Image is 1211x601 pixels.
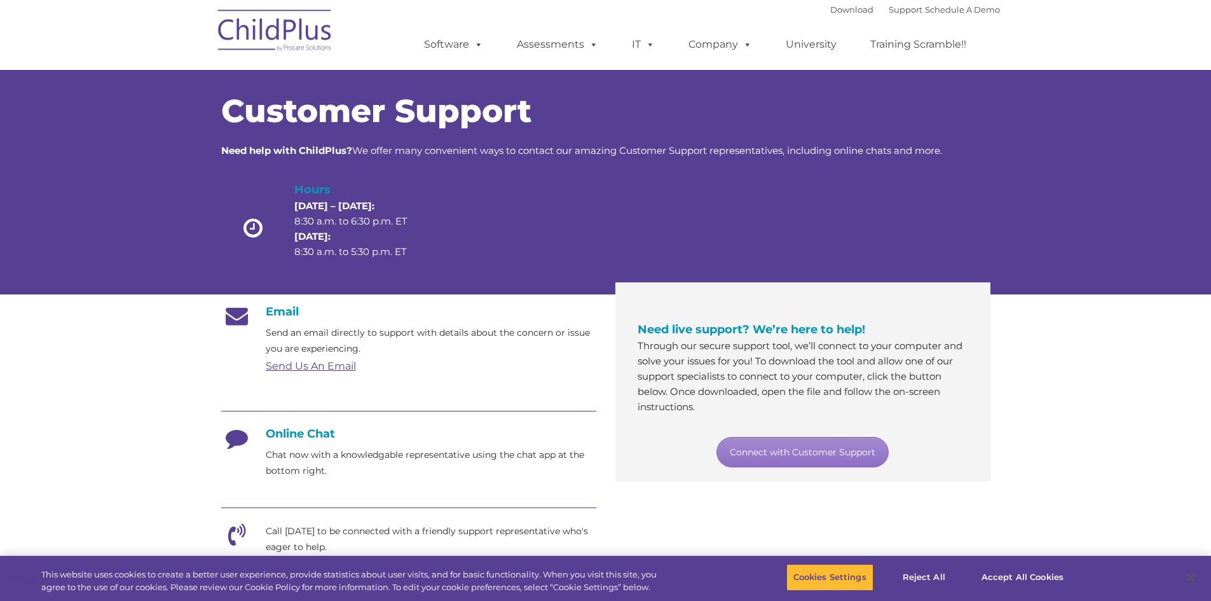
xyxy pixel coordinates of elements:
[41,569,666,593] div: This website uses cookies to create a better user experience, provide statistics about user visit...
[786,564,873,591] button: Cookies Settings
[884,564,964,591] button: Reject All
[676,32,765,57] a: Company
[773,32,849,57] a: University
[221,144,942,156] span: We offer many convenient ways to contact our amazing Customer Support representatives, including ...
[266,523,596,555] p: Call [DATE] to be connected with a friendly support representative who's eager to help.
[638,322,865,336] span: Need live support? We’re here to help!
[504,32,611,57] a: Assessments
[925,4,1000,15] a: Schedule A Demo
[830,4,873,15] a: Download
[858,32,979,57] a: Training Scramble!!
[221,92,531,130] span: Customer Support
[294,198,429,259] p: 8:30 a.m. to 6:30 p.m. ET 8:30 a.m. to 5:30 p.m. ET
[294,230,331,242] strong: [DATE]:
[266,325,596,357] p: Send an email directly to support with details about the concern or issue you are experiencing.
[830,4,1000,15] font: |
[266,360,356,372] a: Send Us An Email
[294,181,429,198] h4: Hours
[221,427,596,441] h4: Online Chat
[716,437,889,467] a: Connect with Customer Support
[889,4,922,15] a: Support
[221,305,596,319] h4: Email
[294,200,374,212] strong: [DATE] – [DATE]:
[975,564,1071,591] button: Accept All Cookies
[411,32,496,57] a: Software
[638,338,968,415] p: Through our secure support tool, we’ll connect to your computer and solve your issues for you! To...
[1177,563,1205,591] button: Close
[266,447,596,479] p: Chat now with a knowledgable representative using the chat app at the bottom right.
[221,144,352,156] strong: Need help with ChildPlus?
[619,32,667,57] a: IT
[212,1,339,64] img: ChildPlus by Procare Solutions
